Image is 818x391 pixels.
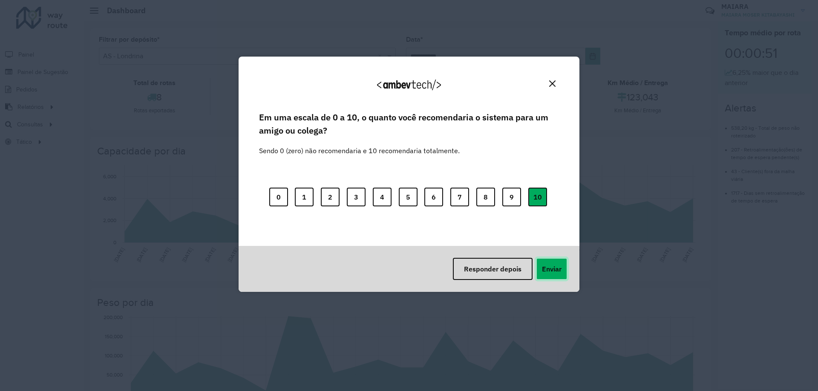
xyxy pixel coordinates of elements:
img: Logo Ambevtech [377,80,441,90]
button: 3 [347,188,366,206]
button: 8 [476,188,495,206]
button: Responder depois [453,258,533,280]
button: 6 [424,188,443,206]
label: Sendo 0 (zero) não recomendaria e 10 recomendaria totalmente. [259,135,460,156]
button: 10 [528,188,547,206]
button: 5 [399,188,418,206]
button: 2 [321,188,340,206]
button: 4 [373,188,392,206]
label: Em uma escala de 0 a 10, o quanto você recomendaria o sistema para um amigo ou colega? [259,111,559,137]
img: Close [549,80,556,87]
button: 1 [295,188,314,206]
button: 7 [450,188,469,206]
button: 9 [502,188,521,206]
button: Close [546,77,559,90]
button: Enviar [536,258,567,280]
button: 0 [269,188,288,206]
